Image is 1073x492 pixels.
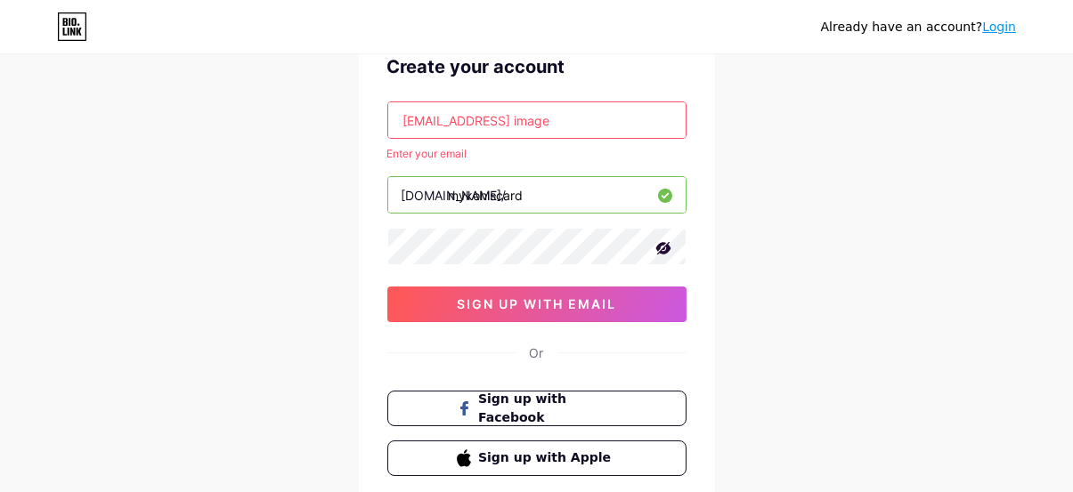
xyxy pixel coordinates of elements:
div: [DOMAIN_NAME]/ [402,186,507,205]
span: Sign up with Apple [478,448,616,467]
div: Or [530,343,544,362]
a: Login [982,20,1016,34]
button: Sign up with Facebook [387,391,687,426]
div: Enter your email [387,146,687,162]
span: sign up with email [457,296,616,311]
div: Create your account [387,53,687,80]
input: username [388,177,686,213]
div: Already have an account? [821,18,1016,36]
input: Email [388,102,686,138]
button: Sign up with Apple [387,440,687,476]
button: sign up with email [387,286,687,322]
span: Sign up with Facebook [478,390,616,427]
